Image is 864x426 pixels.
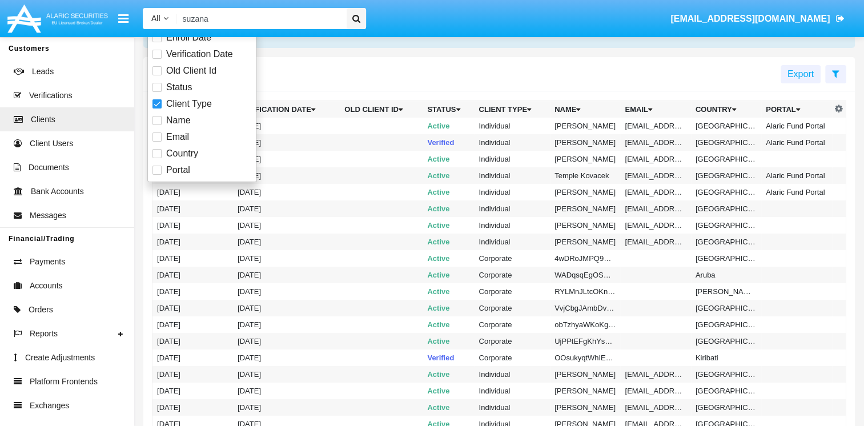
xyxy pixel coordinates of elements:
span: Export [787,69,814,79]
td: Active [423,366,474,383]
td: Individual [474,383,550,399]
td: [DATE] [233,366,340,383]
td: [DATE] [233,118,340,134]
td: Active [423,217,474,234]
td: [EMAIL_ADDRESS][DOMAIN_NAME] [620,151,690,167]
td: Individual [474,184,550,200]
td: [PERSON_NAME] [550,118,620,134]
td: [DATE] [152,383,234,399]
td: [DATE] [152,184,234,200]
span: Accounts [30,280,63,292]
span: Documents [29,162,69,174]
td: [GEOGRAPHIC_DATA] [691,167,761,184]
td: [DATE] [152,300,234,316]
td: [DATE] [152,283,234,300]
span: Clients [31,114,55,126]
span: Reports [30,328,58,340]
span: Status [166,81,192,94]
th: Name [550,101,620,118]
img: Logo image [6,2,110,35]
th: Country [691,101,761,118]
td: [GEOGRAPHIC_DATA] [691,383,761,399]
span: Create Adjustments [25,352,95,364]
td: Individual [474,118,550,134]
span: Payments [30,256,65,268]
th: Old Client Id [340,101,423,118]
td: [DATE] [233,234,340,250]
td: [GEOGRAPHIC_DATA]: North [691,250,761,267]
span: Country [166,147,198,160]
td: [EMAIL_ADDRESS][DOMAIN_NAME] [620,134,690,151]
td: WADqsqEgOSWlBVk [550,267,620,283]
td: Kiribati [691,349,761,366]
td: Active [423,184,474,200]
td: [DATE] [233,316,340,333]
td: [EMAIL_ADDRESS][DOMAIN_NAME] [620,200,690,217]
td: [DATE] [233,333,340,349]
td: [PERSON_NAME] [550,200,620,217]
td: [EMAIL_ADDRESS][DOMAIN_NAME] [620,167,690,184]
td: [DATE] [233,383,340,399]
span: All [151,14,160,23]
td: [PERSON_NAME] [550,234,620,250]
td: Active [423,316,474,333]
td: OOsukyqtWhIEVnz [550,349,620,366]
td: [GEOGRAPHIC_DATA] [691,300,761,316]
td: [DATE] [233,217,340,234]
th: Client Type [474,101,550,118]
td: Corporate [474,283,550,300]
td: [GEOGRAPHIC_DATA] [691,333,761,349]
td: [EMAIL_ADDRESS][DOMAIN_NAME] [620,217,690,234]
td: UjPPtEFgKhYsBno [550,333,620,349]
td: Individual [474,217,550,234]
span: [EMAIL_ADDRESS][DOMAIN_NAME] [670,14,830,23]
td: [GEOGRAPHIC_DATA] [691,316,761,333]
td: Verified [423,134,474,151]
td: Active [423,250,474,267]
td: 4wDRoJMPQ9SQzaH [550,250,620,267]
span: Messages [30,210,66,222]
td: Alaric Fund Portal [761,118,831,134]
td: [DATE] [152,399,234,416]
td: Corporate [474,349,550,366]
td: [DATE] [152,250,234,267]
td: [GEOGRAPHIC_DATA] [691,217,761,234]
td: Corporate [474,333,550,349]
span: Name [166,114,191,127]
td: Alaric Fund Portal [761,184,831,200]
span: Bank Accounts [31,186,84,198]
td: [PERSON_NAME] [550,134,620,151]
td: [DATE] [233,300,340,316]
th: Portal [761,101,831,118]
td: Active [423,118,474,134]
td: [DATE] [152,349,234,366]
td: Individual [474,134,550,151]
span: Enroll Date [166,31,211,45]
td: Verified [423,349,474,366]
td: [EMAIL_ADDRESS][DOMAIN_NAME] [620,234,690,250]
td: [DATE] [152,267,234,283]
td: Active [423,151,474,167]
td: Individual [474,200,550,217]
td: [DATE] [233,200,340,217]
td: Active [423,399,474,416]
td: [DATE] [233,184,340,200]
td: [PERSON_NAME] [550,217,620,234]
td: [PERSON_NAME] [550,383,620,399]
span: Platform Frontends [30,376,98,388]
td: [EMAIL_ADDRESS][DOMAIN_NAME] [620,366,690,383]
td: Temple Kovacek [550,167,620,184]
td: [PERSON_NAME] [550,151,620,167]
td: Active [423,234,474,250]
td: [DATE] [233,267,340,283]
td: [DATE] [152,234,234,250]
td: [GEOGRAPHIC_DATA] [691,118,761,134]
span: Verification Date [166,47,233,61]
td: [DATE] [233,399,340,416]
td: [DATE] [152,217,234,234]
td: [GEOGRAPHIC_DATA] [691,399,761,416]
td: [DATE] [152,366,234,383]
td: [DATE] [233,151,340,167]
td: [DATE] [233,283,340,300]
td: [GEOGRAPHIC_DATA] [691,134,761,151]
